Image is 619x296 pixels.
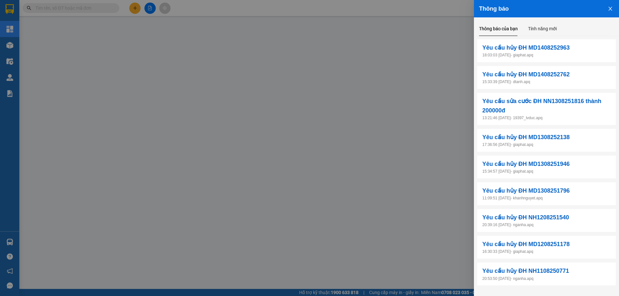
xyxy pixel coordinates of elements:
span: Yêu cầu hủy ĐH NH1108250771 [482,266,569,275]
span: Yêu cầu hủy ĐH MD1408252762 [482,70,570,79]
div: Tính năng mới [528,25,557,32]
div: Thông báo của bạn [479,25,518,32]
p: 18:03:03 [DATE] - giaphat.apq [482,52,611,58]
span: Yêu cầu hủy ĐH NH1208251540 [482,213,569,222]
span: Yêu cầu hủy ĐH MD1308251796 [482,186,570,195]
span: Yêu cầu hủy ĐH MD1208251178 [482,240,570,249]
p: 15:33:39 [DATE] - dtanh.apq [482,79,611,85]
p: 13:21:46 [DATE] - 19397_lvduc.apq [482,115,611,121]
span: Yêu cầu hủy ĐH MD1308252138 [482,133,570,142]
p: 15:34:57 [DATE] - giaphat.apq [482,168,611,175]
span: Yêu cầu hủy ĐH MD1408252963 [482,43,570,52]
span: Yêu cầu hủy ĐH MD1308251946 [482,159,570,168]
p: 11:09:51 [DATE] - khanhnguyet.apq [482,195,611,201]
span: close [608,6,613,11]
span: Yêu cầu sửa cước ĐH NN1308251816 thành 200000đ [482,97,611,115]
p: 20:39:16 [DATE] - nganha.apq [482,222,611,228]
div: Thông báo [479,5,614,12]
p: 16:30:33 [DATE] - giaphat.apq [482,249,611,255]
p: 17:36:56 [DATE] - giaphat.apq [482,142,611,148]
p: 20:53:50 [DATE] - nganha.apq [482,276,611,282]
